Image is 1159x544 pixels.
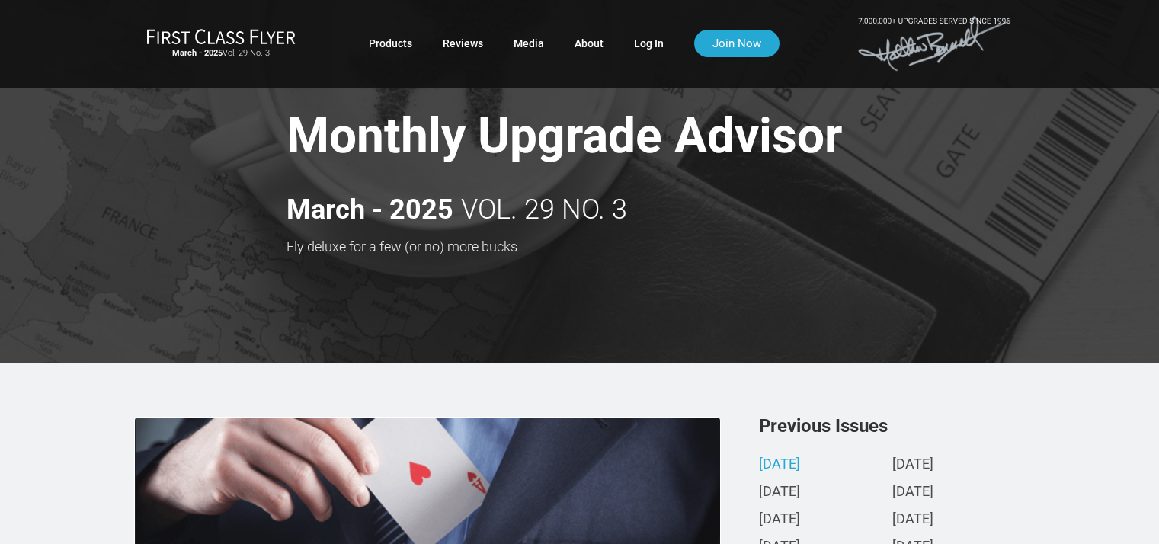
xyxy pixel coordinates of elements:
[759,457,800,473] a: [DATE]
[172,48,223,58] strong: March - 2025
[287,195,453,226] strong: March - 2025
[287,239,949,254] h3: Fly deluxe for a few (or no) more bucks
[892,485,933,501] a: [DATE]
[892,457,933,473] a: [DATE]
[146,48,296,59] small: Vol. 29 No. 3
[694,30,780,57] a: Join Now
[634,30,664,57] a: Log In
[443,30,483,57] a: Reviews
[759,417,1026,435] h3: Previous Issues
[287,110,949,168] h1: Monthly Upgrade Advisor
[369,30,412,57] a: Products
[146,28,296,59] a: First Class FlyerMarch - 2025Vol. 29 No. 3
[287,181,627,226] h2: Vol. 29 No. 3
[759,485,800,501] a: [DATE]
[146,28,296,44] img: First Class Flyer
[759,512,800,528] a: [DATE]
[575,30,604,57] a: About
[514,30,544,57] a: Media
[892,512,933,528] a: [DATE]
